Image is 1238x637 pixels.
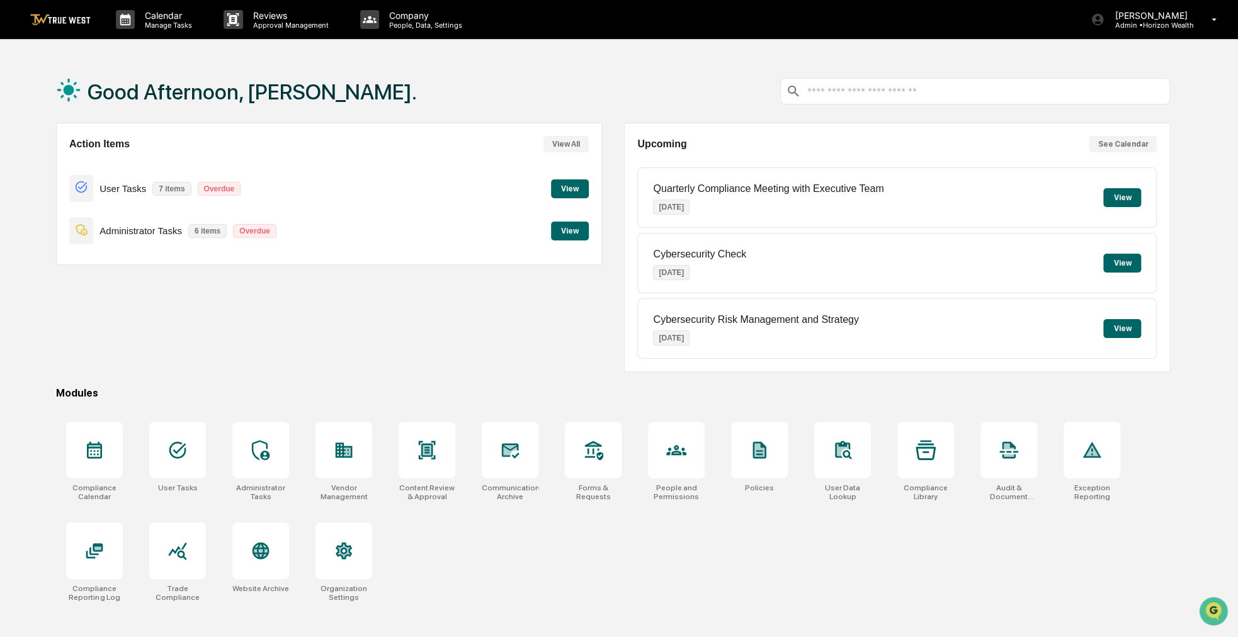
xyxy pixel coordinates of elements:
[57,96,207,108] div: Start new chat
[653,249,746,260] p: Cybersecurity Check
[653,265,690,280] p: [DATE]
[25,223,81,235] span: Preclearance
[91,224,101,234] div: 🗄️
[104,223,156,235] span: Attestations
[232,483,289,501] div: Administrator Tasks
[315,483,372,501] div: Vendor Management
[66,584,123,602] div: Compliance Reporting Log
[551,222,589,240] button: View
[897,483,954,501] div: Compliance Library
[551,179,589,198] button: View
[1103,319,1141,338] button: View
[105,171,109,181] span: •
[39,171,102,181] span: [PERSON_NAME]
[1064,483,1120,501] div: Exception Reporting
[88,79,417,104] h1: Good Afternoon, [PERSON_NAME].
[30,14,91,26] img: logo
[198,182,241,196] p: Overdue
[551,224,589,236] a: View
[99,183,146,194] p: User Tasks
[243,21,335,30] p: Approval Management
[1105,10,1193,21] p: [PERSON_NAME]
[1089,136,1157,152] button: See Calendar
[745,483,774,492] div: Policies
[69,138,130,150] h2: Action Items
[1103,254,1141,273] button: View
[243,10,335,21] p: Reviews
[399,483,455,501] div: Content Review & Approval
[1105,21,1193,30] p: Admin • Horizon Wealth
[233,224,276,238] p: Overdue
[56,387,1170,399] div: Modules
[379,21,469,30] p: People, Data, Settings
[653,330,690,346] p: [DATE]
[648,483,705,501] div: People and Permissions
[89,277,152,287] a: Powered byPylon
[57,108,173,118] div: We're available if you need us!
[152,182,191,196] p: 7 items
[125,278,152,287] span: Pylon
[565,483,622,501] div: Forms & Requests
[482,483,538,501] div: Communications Archive
[13,248,23,258] div: 🔎
[653,200,690,215] p: [DATE]
[135,21,198,30] p: Manage Tasks
[157,483,197,492] div: User Tasks
[135,10,198,21] p: Calendar
[551,182,589,194] a: View
[149,584,206,602] div: Trade Compliance
[8,242,84,264] a: 🔎Data Lookup
[13,224,23,234] div: 🖐️
[232,584,289,593] div: Website Archive
[214,99,229,115] button: Start new chat
[26,96,49,118] img: 8933085812038_c878075ebb4cc5468115_72.jpg
[1103,188,1141,207] button: View
[86,218,161,240] a: 🗄️Attestations
[13,96,35,118] img: 1746055101610-c473b297-6a78-478c-a979-82029cc54cd1
[8,218,86,240] a: 🖐️Preclearance
[13,139,84,149] div: Past conversations
[66,483,123,501] div: Compliance Calendar
[13,159,33,179] img: Sigrid Alegria
[315,584,372,602] div: Organization Settings
[980,483,1037,501] div: Audit & Document Logs
[653,314,858,325] p: Cybersecurity Risk Management and Strategy
[99,225,182,236] p: Administrator Tasks
[13,26,229,46] p: How can we help?
[379,10,469,21] p: Company
[188,224,227,238] p: 6 items
[814,483,871,501] div: User Data Lookup
[637,138,686,150] h2: Upcoming
[1198,595,1232,629] iframe: Open customer support
[195,137,229,152] button: See all
[543,136,589,152] button: View All
[111,171,137,181] span: [DATE]
[653,183,883,194] p: Quarterly Compliance Meeting with Executive Team
[25,247,79,259] span: Data Lookup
